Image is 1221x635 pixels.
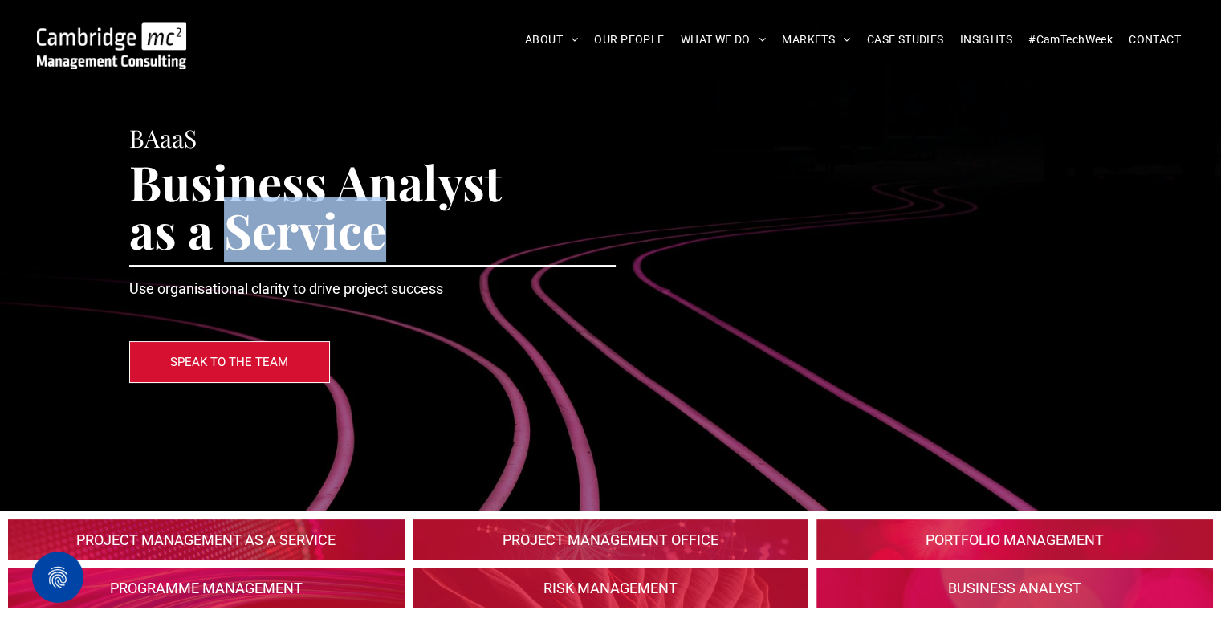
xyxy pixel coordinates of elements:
[8,519,405,560] a: Project Management As a Service | PMaaS is a Cost-Effective Solution
[1121,27,1189,52] a: CONTACT
[517,27,587,52] a: ABOUT
[413,568,809,608] a: Risk Management As a Service | Outsource Your Risk Management
[816,568,1213,608] a: Business Analyst As a Service | Cambridge Management Consulting
[673,27,775,52] a: WHAT WE DO
[129,149,502,262] span: Business Analyst as a Service
[1020,27,1121,52] a: #CamTechWeek
[170,342,288,382] span: SPEAK TO THE TEAM
[129,122,197,154] span: BAaaS
[8,568,405,608] a: Programme Management As a Service | Align Your Goals & Projects
[413,519,809,560] a: Telecoms | Project Management Office As a Service | Why You Need a PMO
[816,519,1213,560] a: Telecoms | Portfolio Management As a Service | Select, Monitor
[952,27,1020,52] a: INSIGHTS
[859,27,952,52] a: CASE STUDIES
[37,25,186,42] a: Your Business Transformed | Cambridge Management Consulting
[37,22,186,69] img: Cambridge MC Logo
[129,341,330,383] a: SPEAK TO THE TEAM
[129,280,443,297] span: Use organisational clarity to drive project success
[774,27,858,52] a: MARKETS
[586,27,672,52] a: OUR PEOPLE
